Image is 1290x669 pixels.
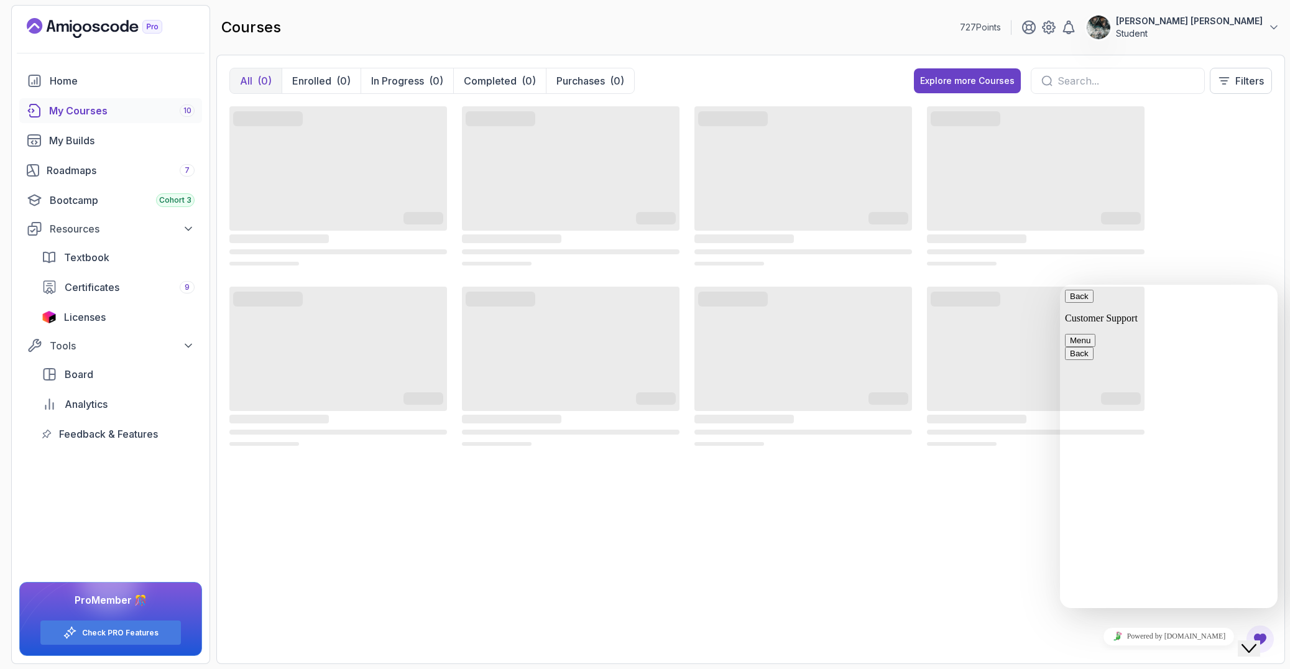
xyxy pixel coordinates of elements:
span: Certificates [65,280,119,295]
span: ‌ [462,442,532,446]
img: user profile image [1087,16,1110,39]
div: card loading ui [229,284,447,450]
iframe: chat widget [1060,285,1278,608]
span: ‌ [694,106,912,231]
a: Explore more Courses [914,68,1021,93]
span: Textbook [64,250,109,265]
span: ‌ [403,215,443,224]
span: ‌ [927,442,997,446]
button: Tools [19,334,202,357]
button: Filters [1210,68,1272,94]
button: user profile image[PERSON_NAME] [PERSON_NAME]Student [1086,15,1280,40]
span: ‌ [229,442,299,446]
span: ‌ [462,415,561,423]
span: ‌ [694,262,764,265]
span: ‌ [229,262,299,265]
a: certificates [34,275,202,300]
span: ‌ [927,262,997,265]
iframe: chat widget [1238,619,1278,657]
a: roadmaps [19,158,202,183]
h2: courses [221,17,281,37]
span: ‌ [1101,215,1141,224]
span: Cohort 3 [159,195,191,205]
span: ‌ [698,114,768,124]
div: card loading ui [694,104,912,269]
span: ‌ [694,415,794,423]
div: (0) [429,73,443,88]
div: (0) [257,73,272,88]
span: 10 [183,106,191,116]
a: board [34,362,202,387]
div: card loading ui [462,104,680,269]
span: 7 [185,165,190,175]
div: My Builds [49,133,195,148]
span: ‌ [694,442,764,446]
span: ‌ [931,294,1000,304]
span: ‌ [466,294,535,304]
p: In Progress [371,73,424,88]
p: All [240,73,252,88]
span: ‌ [229,415,329,423]
div: (0) [522,73,536,88]
p: [PERSON_NAME] [PERSON_NAME] [1116,15,1263,27]
div: Explore more Courses [920,75,1015,87]
div: Roadmaps [47,163,195,178]
p: Completed [464,73,517,88]
a: bootcamp [19,188,202,213]
div: (0) [336,73,351,88]
span: ‌ [698,294,768,304]
span: ‌ [462,430,680,435]
p: Enrolled [292,73,331,88]
p: 727 Points [960,21,1001,34]
a: courses [19,98,202,123]
span: ‌ [694,430,912,435]
a: analytics [34,392,202,417]
button: Completed(0) [453,68,546,93]
span: ‌ [462,262,532,265]
span: ‌ [233,114,303,124]
a: feedback [34,422,202,446]
div: Bootcamp [50,193,195,208]
span: ‌ [927,106,1145,231]
span: ‌ [233,294,303,304]
span: ‌ [466,114,535,124]
div: Resources [50,221,195,236]
span: ‌ [868,395,908,405]
button: Enrolled(0) [282,68,361,93]
a: home [19,68,202,93]
div: Home [50,73,195,88]
span: 9 [185,282,190,292]
span: ‌ [229,430,447,435]
p: Filters [1235,73,1264,88]
p: Student [1116,27,1263,40]
a: textbook [34,245,202,270]
img: jetbrains icon [42,311,57,323]
span: Licenses [64,310,106,325]
span: ‌ [462,106,680,231]
a: builds [19,128,202,153]
input: Search... [1057,73,1194,88]
span: ‌ [229,287,447,411]
button: Purchases(0) [546,68,634,93]
button: Check PRO Features [40,620,182,645]
div: card loading ui [694,284,912,450]
div: Tools [50,338,195,353]
span: ‌ [927,249,1145,254]
span: ‌ [229,234,329,243]
span: ‌ [868,215,908,224]
span: ‌ [636,395,676,405]
a: Check PRO Features [82,628,159,638]
span: ‌ [927,234,1026,243]
button: In Progress(0) [361,68,453,93]
span: ‌ [927,430,1145,435]
span: ‌ [462,287,680,411]
div: (0) [610,73,624,88]
p: Purchases [556,73,605,88]
div: card loading ui [927,104,1145,269]
span: Board [65,367,93,382]
span: ‌ [229,106,447,231]
span: ‌ [229,249,447,254]
div: card loading ui [927,284,1145,450]
a: licenses [34,305,202,330]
